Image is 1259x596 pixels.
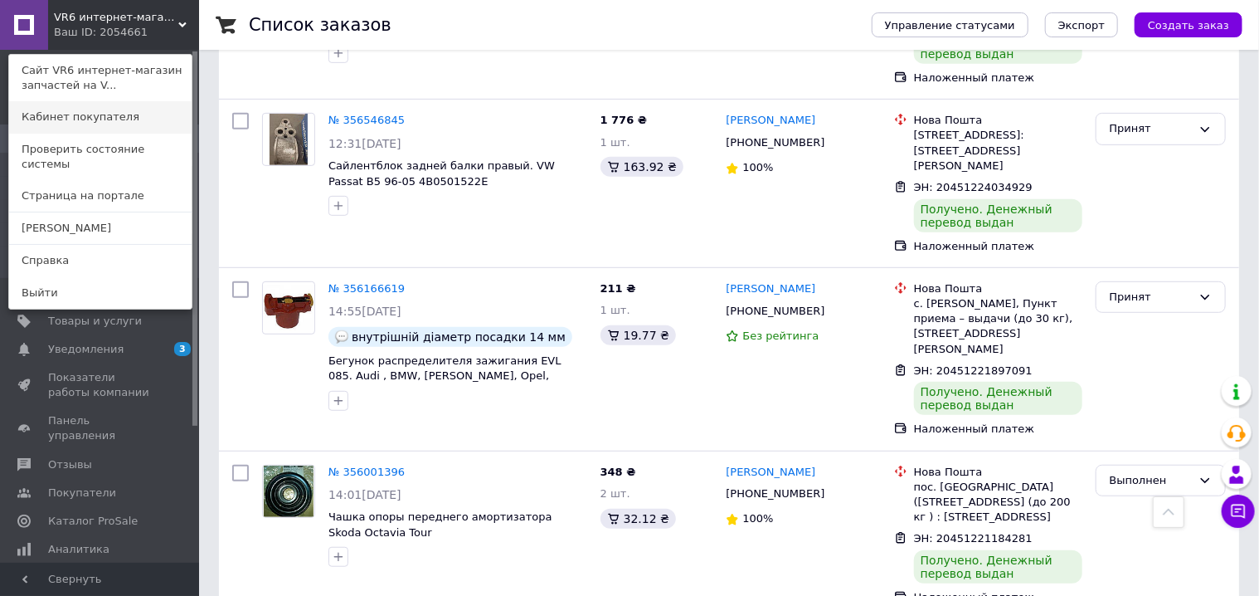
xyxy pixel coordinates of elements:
div: 163.92 ₴ [600,157,683,177]
span: 100% [742,512,773,525]
a: Фото товару [262,113,315,166]
div: Наложенный платеж [914,71,1082,85]
a: Справка [9,245,192,276]
div: Выполнен [1110,472,1192,490]
button: Экспорт [1045,12,1118,37]
a: Бегунок распределителя зажигания EVL 085. Audi , BMW, [PERSON_NAME], Opel, Peugeot, Seat, Volvo, ... [328,354,561,398]
a: № 356546845 [328,114,405,126]
h1: Список заказов [249,15,391,35]
div: Получено. Денежный перевод выдан [914,550,1082,584]
span: ЭН: 20451224034929 [914,181,1033,193]
span: Товары и услуги [48,314,142,329]
span: 2 шт. [600,487,630,500]
span: Экспорт [1058,19,1105,32]
a: Сайлентблок задней балки правый. VW Passat B5 96-05 4B0501522E [328,159,555,188]
span: 12:31[DATE] [328,137,401,150]
div: с. [PERSON_NAME], Пункт приема – выдачи (до 30 кг), [STREET_ADDRESS][PERSON_NAME] [914,296,1082,357]
img: Фото товару [264,466,313,517]
a: Фото товару [262,465,315,518]
a: № 356001396 [328,466,405,478]
span: 211 ₴ [600,282,636,295]
a: № 356166619 [328,282,405,295]
button: Управление статусами [872,12,1028,37]
div: Наложенный платеж [914,239,1082,254]
div: Получено. Денежный перевод выдан [914,382,1082,415]
span: Управление статусами [885,19,1015,32]
span: Создать заказ [1148,19,1229,32]
button: Чат с покупателем [1222,495,1255,528]
img: Фото товару [263,286,314,331]
span: 100% [742,161,773,173]
a: Чашка опоры переднего амортизатора Skoda Octavia Tour [328,511,552,539]
a: [PERSON_NAME] [726,465,815,481]
a: [PERSON_NAME] [9,213,192,244]
div: Нова Пошта [914,281,1082,296]
span: Каталог ProSale [48,514,138,529]
div: [PHONE_NUMBER] [722,483,828,505]
span: VR6 интернет-магазин запчастей на Volkswagen, Skoda, Audi, Kia, Hyundai [54,10,178,25]
div: Принят [1110,289,1192,306]
a: [PERSON_NAME] [726,281,815,297]
span: Уведомления [48,342,124,357]
div: Принят [1110,120,1192,138]
div: Наложенный платеж [914,422,1082,437]
img: Фото товару [270,114,309,165]
div: Ваш ID: 2054661 [54,25,124,40]
span: Показатели работы компании [48,370,153,400]
a: Страница на портале [9,180,192,212]
div: Получено. Денежный перевод выдан [914,199,1082,232]
span: Отзывы [48,457,92,472]
div: 19.77 ₴ [600,325,676,345]
span: Аналитика [48,542,109,557]
a: Проверить состояние системы [9,134,192,180]
span: Без рейтинга [742,330,819,342]
div: [PHONE_NUMBER] [722,132,828,154]
div: 32.12 ₴ [600,509,676,529]
button: Создать заказ [1135,12,1242,37]
span: 1 шт. [600,136,630,149]
span: 3 [174,342,191,356]
span: Панель управления [48,413,153,443]
a: Выйти [9,277,192,309]
a: Создать заказ [1118,18,1242,31]
div: [STREET_ADDRESS]: [STREET_ADDRESS][PERSON_NAME] [914,128,1082,173]
a: [PERSON_NAME] [726,113,815,129]
span: 1 шт. [600,304,630,316]
span: ЭН: 20451221897091 [914,364,1033,377]
a: Сайт VR6 интернет-магазин запчастей на V... [9,55,192,101]
div: Нова Пошта [914,465,1082,480]
span: 14:55[DATE] [328,305,401,318]
span: 14:01[DATE] [328,488,401,501]
a: Кабинет покупателя [9,101,192,133]
div: [PHONE_NUMBER] [722,300,828,322]
div: пос. [GEOGRAPHIC_DATA] ([STREET_ADDRESS] (до 200 кг ) : [STREET_ADDRESS] [914,480,1082,525]
img: :speech_balloon: [335,330,348,344]
span: ЭН: 20451221184281 [914,532,1033,545]
span: 348 ₴ [600,466,636,478]
span: Покупатели [48,486,116,501]
span: 1 776 ₴ [600,114,647,126]
div: Нова Пошта [914,113,1082,128]
span: внутрішній діаметр посадки 14 мм [352,330,566,344]
a: Фото товару [262,281,315,335]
